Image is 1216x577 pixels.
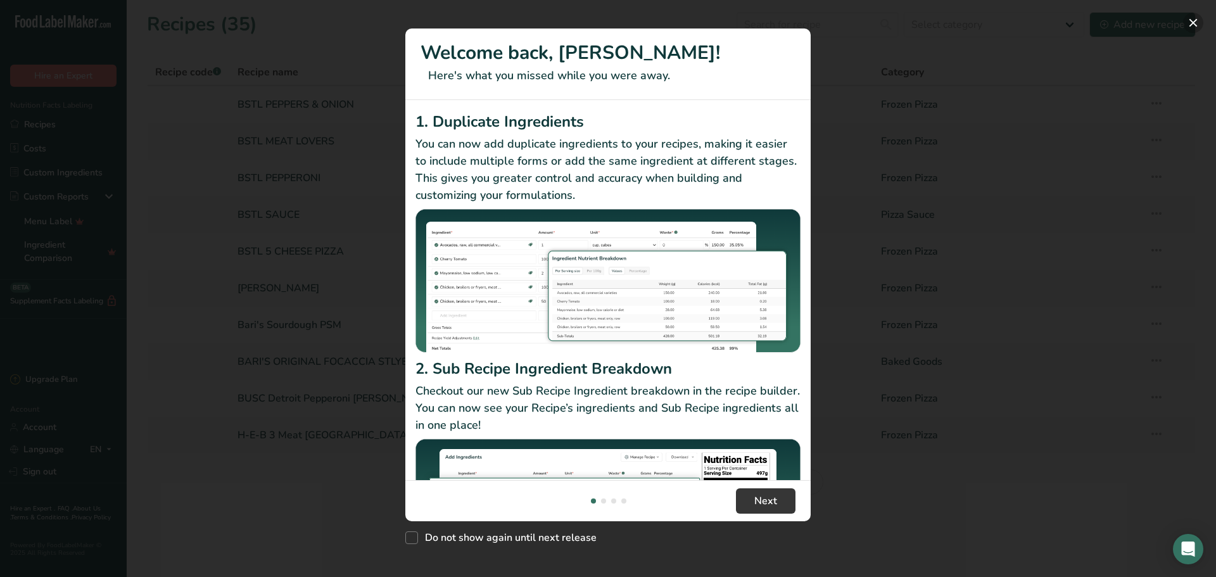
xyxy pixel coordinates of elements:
[421,67,795,84] p: Here's what you missed while you were away.
[736,488,795,514] button: Next
[1173,534,1203,564] div: Open Intercom Messenger
[415,209,801,353] img: Duplicate Ingredients
[418,531,597,544] span: Do not show again until next release
[415,383,801,434] p: Checkout our new Sub Recipe Ingredient breakdown in the recipe builder. You can now see your Reci...
[754,493,777,509] span: Next
[415,136,801,204] p: You can now add duplicate ingredients to your recipes, making it easier to include multiple forms...
[415,357,801,380] h2: 2. Sub Recipe Ingredient Breakdown
[421,39,795,67] h1: Welcome back, [PERSON_NAME]!
[415,110,801,133] h2: 1. Duplicate Ingredients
